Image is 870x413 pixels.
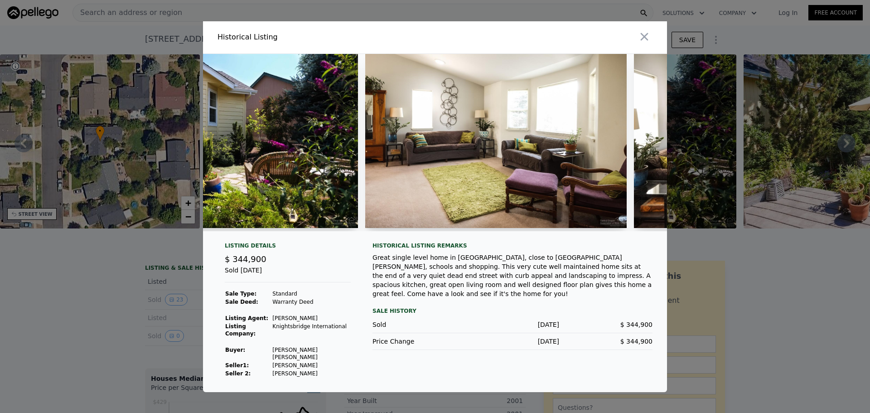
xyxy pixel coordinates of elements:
strong: Listing Agent: [225,315,268,321]
div: Sold [372,320,466,329]
div: Great single level home in [GEOGRAPHIC_DATA], close to [GEOGRAPHIC_DATA][PERSON_NAME], schools an... [372,253,652,298]
td: [PERSON_NAME] [272,361,351,369]
img: Property Img [365,54,627,228]
strong: Seller 2: [225,370,251,377]
div: [DATE] [466,320,559,329]
img: Property Img [97,54,358,228]
strong: Listing Company: [225,323,256,337]
td: [PERSON_NAME] [272,314,351,322]
div: Sold [DATE] [225,266,351,282]
div: [DATE] [466,337,559,346]
div: Historical Listing [217,32,431,43]
span: $ 344,900 [620,338,652,345]
span: $ 344,900 [225,254,266,264]
td: Knightsbridge International [272,322,351,338]
td: Standard [272,290,351,298]
div: Sale History [372,306,652,316]
div: Price Change [372,337,466,346]
span: $ 344,900 [620,321,652,328]
strong: Seller 1 : [225,362,249,369]
strong: Sale Type: [225,291,256,297]
div: Historical Listing remarks [372,242,652,249]
td: Warranty Deed [272,298,351,306]
td: [PERSON_NAME] [PERSON_NAME] [272,346,351,361]
strong: Buyer : [225,347,245,353]
td: [PERSON_NAME] [272,369,351,378]
strong: Sale Deed: [225,299,258,305]
div: Listing Details [225,242,351,253]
